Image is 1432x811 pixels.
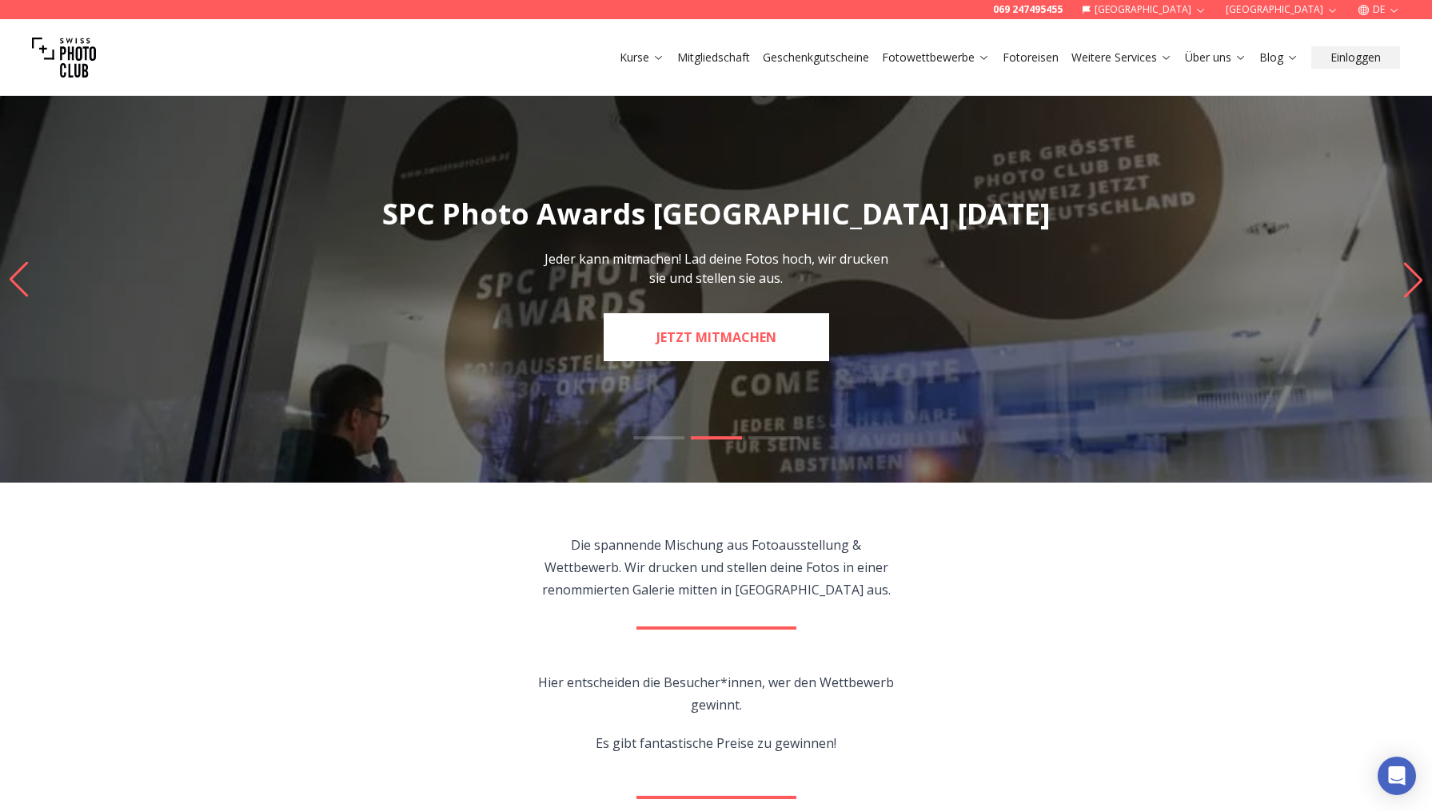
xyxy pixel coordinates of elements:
[533,671,899,716] p: Hier entscheiden die Besucher*innen, wer den Wettbewerb gewinnt.
[1071,50,1172,66] a: Weitere Services
[1179,46,1253,69] button: Über uns
[756,46,876,69] button: Geschenkgutscheine
[533,534,899,601] p: Die spannende Mischung aus Fotoausstellung & Wettbewerb. Wir drucken und stellen deine Fotos in e...
[882,50,990,66] a: Fotowettbewerbe
[1003,50,1059,66] a: Fotoreisen
[996,46,1065,69] button: Fotoreisen
[1259,50,1298,66] a: Blog
[993,3,1063,16] a: 069 247495455
[1253,46,1305,69] button: Blog
[763,50,869,66] a: Geschenkgutscheine
[533,732,899,754] p: Es gibt fantastische Preise zu gewinnen!
[671,46,756,69] button: Mitgliedschaft
[537,249,895,288] p: Jeder kann mitmachen! Lad deine Fotos hoch, wir drucken sie und stellen sie aus.
[1065,46,1179,69] button: Weitere Services
[620,50,664,66] a: Kurse
[604,313,829,361] a: JETZT MITMACHEN
[876,46,996,69] button: Fotowettbewerbe
[1185,50,1247,66] a: Über uns
[677,50,750,66] a: Mitgliedschaft
[1311,46,1400,69] button: Einloggen
[1378,757,1416,795] div: Open Intercom Messenger
[32,26,96,89] img: Swiss photo club
[613,46,671,69] button: Kurse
